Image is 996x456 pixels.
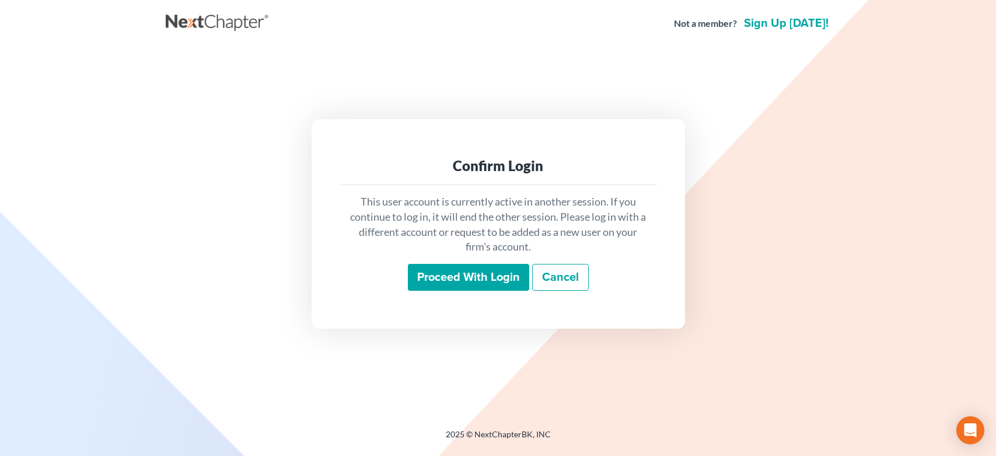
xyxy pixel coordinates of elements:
a: Sign up [DATE]! [742,18,831,29]
input: Proceed with login [408,264,529,291]
div: Confirm Login [349,156,648,175]
p: This user account is currently active in another session. If you continue to log in, it will end ... [349,194,648,255]
div: 2025 © NextChapterBK, INC [166,429,831,450]
a: Cancel [532,264,589,291]
div: Open Intercom Messenger [956,416,984,444]
strong: Not a member? [674,17,737,30]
